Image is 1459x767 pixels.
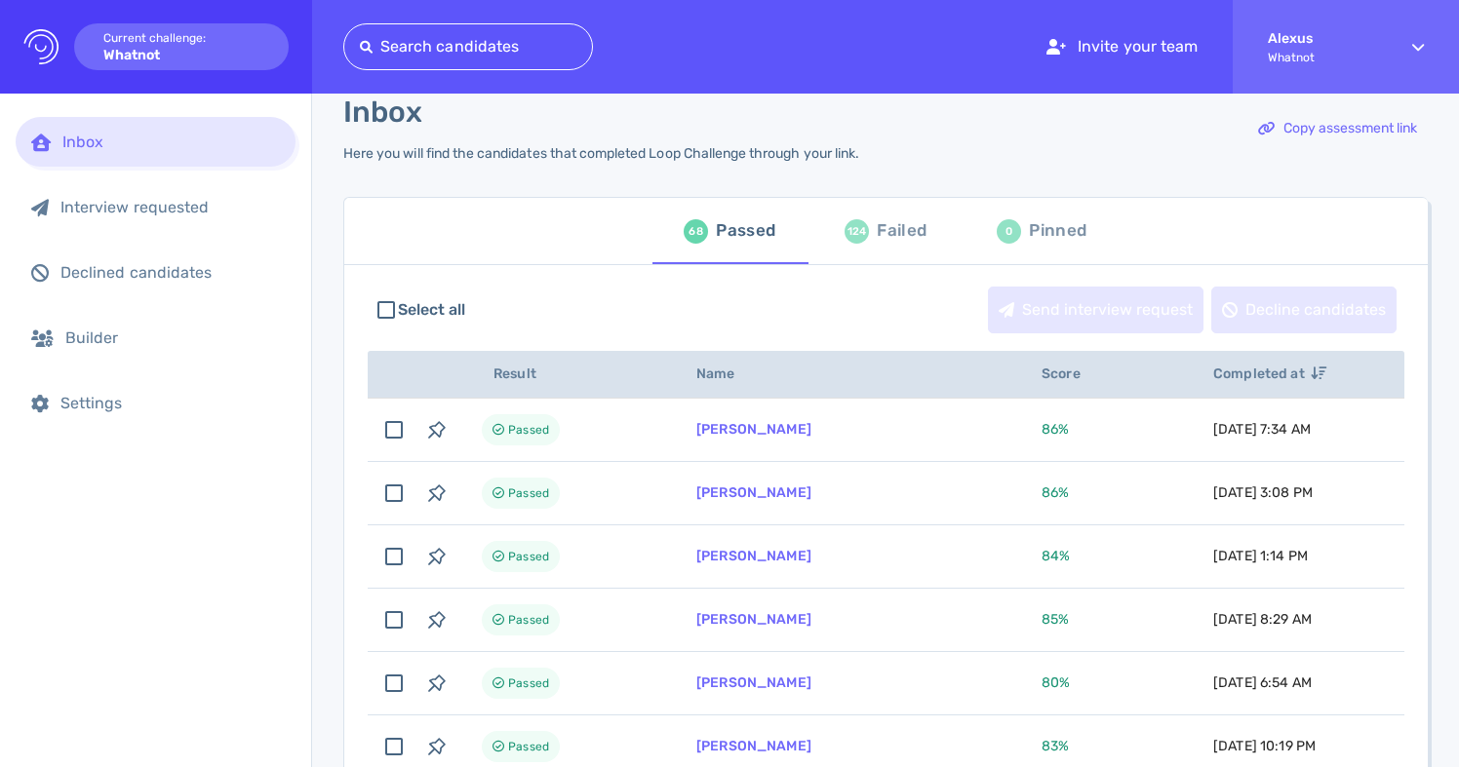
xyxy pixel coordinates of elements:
a: [PERSON_NAME] [696,674,811,691]
span: Score [1042,365,1102,382]
a: [PERSON_NAME] [696,611,811,628]
div: Decline candidates [1212,288,1396,332]
div: Builder [65,328,280,347]
button: Copy assessment link [1247,105,1428,152]
a: [PERSON_NAME] [696,738,811,754]
h1: Inbox [343,95,422,130]
span: Name [696,365,757,382]
a: [PERSON_NAME] [696,548,811,564]
span: Passed [508,671,549,695]
div: Here you will find the candidates that completed Loop Challenge through your link. [343,145,859,162]
div: Declined candidates [60,263,280,282]
span: 86 % [1042,484,1069,501]
div: Settings [60,394,280,412]
div: 68 [684,219,708,244]
span: [DATE] 10:19 PM [1213,738,1316,754]
span: Passed [508,418,549,441]
span: [DATE] 1:14 PM [1213,548,1308,564]
span: 85 % [1042,611,1069,628]
div: 0 [997,219,1021,244]
div: Failed [877,216,927,246]
span: Whatnot [1268,51,1377,64]
strong: Alexus [1268,30,1377,47]
span: Passed [508,545,549,568]
span: 80 % [1042,674,1070,691]
button: Send interview request [988,287,1203,333]
div: Passed [716,216,775,246]
th: Result [458,351,673,399]
span: Passed [508,608,549,632]
span: Passed [508,481,549,505]
span: [DATE] 8:29 AM [1213,611,1312,628]
div: 124 [845,219,869,244]
span: 86 % [1042,421,1069,438]
div: Pinned [1029,216,1086,246]
div: Send interview request [989,288,1203,332]
span: [DATE] 3:08 PM [1213,484,1313,501]
div: Inbox [62,133,280,151]
div: Copy assessment link [1248,106,1427,151]
div: Interview requested [60,198,280,216]
span: 83 % [1042,738,1069,754]
button: Decline candidates [1211,287,1397,333]
span: Passed [508,735,549,758]
span: [DATE] 6:54 AM [1213,674,1312,691]
span: [DATE] 7:34 AM [1213,421,1311,438]
a: [PERSON_NAME] [696,484,811,501]
span: Completed at [1213,365,1326,382]
span: Select all [398,298,466,322]
a: [PERSON_NAME] [696,421,811,438]
span: 84 % [1042,548,1070,564]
